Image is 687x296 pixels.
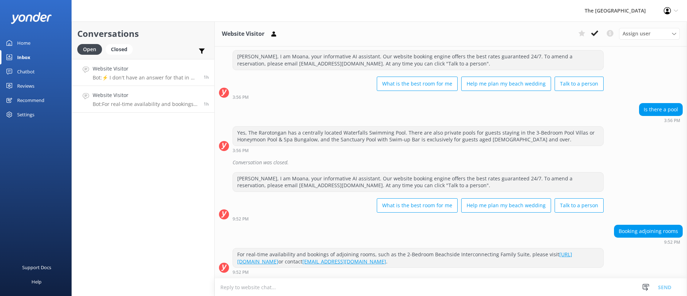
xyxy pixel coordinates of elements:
[233,270,604,275] div: Oct 04 2025 09:52pm (UTC -10:00) Pacific/Honolulu
[233,270,249,275] strong: 9:52 PM
[17,107,34,122] div: Settings
[204,101,209,107] span: Oct 04 2025 09:52pm (UTC -10:00) Pacific/Honolulu
[233,248,603,267] div: For real-time availability and bookings of adjoining rooms, such as the 2-Bedroom Beachside Inter...
[22,260,51,275] div: Support Docs
[302,258,386,265] a: [EMAIL_ADDRESS][DOMAIN_NAME]
[237,251,572,265] a: [URL][DOMAIN_NAME]
[233,173,603,191] div: [PERSON_NAME], I am Moana, your informative AI assistant. Our website booking engine offers the b...
[204,74,209,80] span: Oct 04 2025 09:53pm (UTC -10:00) Pacific/Honolulu
[461,198,551,213] button: Help me plan my beach wedding
[233,94,604,100] div: Oct 04 2025 03:56pm (UTC -10:00) Pacific/Honolulu
[72,59,214,86] a: Website VisitorBot:⚡ I don't have an answer for that in my knowledge base. Please try and rephras...
[555,198,604,213] button: Talk to a person
[17,36,30,50] div: Home
[555,77,604,91] button: Talk to a person
[93,74,198,81] p: Bot: ⚡ I don't have an answer for that in my knowledge base. Please try and rephrase your questio...
[461,77,551,91] button: Help me plan my beach wedding
[233,216,604,221] div: Oct 04 2025 09:52pm (UTC -10:00) Pacific/Honolulu
[106,45,136,53] a: Closed
[233,95,249,100] strong: 3:56 PM
[17,50,30,64] div: Inbox
[93,101,198,107] p: Bot: For real-time availability and bookings of adjoining rooms, such as the 2-Bedroom Beachside ...
[233,127,603,146] div: Yes, The Rarotongan has a centrally located Waterfalls Swimming Pool. There are also private pool...
[377,77,458,91] button: What is the best room for me
[233,217,249,221] strong: 9:52 PM
[377,198,458,213] button: What is the best room for me
[639,103,682,116] div: Is there a pool
[77,44,102,55] div: Open
[614,225,682,237] div: Booking adjoining rooms
[93,91,198,99] h4: Website Visitor
[77,45,106,53] a: Open
[664,240,680,244] strong: 9:52 PM
[93,65,198,73] h4: Website Visitor
[31,275,42,289] div: Help
[664,118,680,123] strong: 3:56 PM
[233,148,604,153] div: Oct 04 2025 03:56pm (UTC -10:00) Pacific/Honolulu
[17,93,44,107] div: Recommend
[233,149,249,153] strong: 3:56 PM
[17,64,35,79] div: Chatbot
[72,86,214,113] a: Website VisitorBot:For real-time availability and bookings of adjoining rooms, such as the 2-Bedr...
[614,239,683,244] div: Oct 04 2025 09:52pm (UTC -10:00) Pacific/Honolulu
[222,29,264,39] h3: Website Visitor
[233,50,603,69] div: [PERSON_NAME], I am Moana, your informative AI assistant. Our website booking engine offers the b...
[639,118,683,123] div: Oct 04 2025 03:56pm (UTC -10:00) Pacific/Honolulu
[11,12,52,24] img: yonder-white-logo.png
[619,28,680,39] div: Assign User
[219,156,683,169] div: 2025-10-05T06:03:52.571
[77,27,209,40] h2: Conversations
[17,79,34,93] div: Reviews
[233,156,683,169] div: Conversation was closed.
[106,44,133,55] div: Closed
[623,30,651,38] span: Assign user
